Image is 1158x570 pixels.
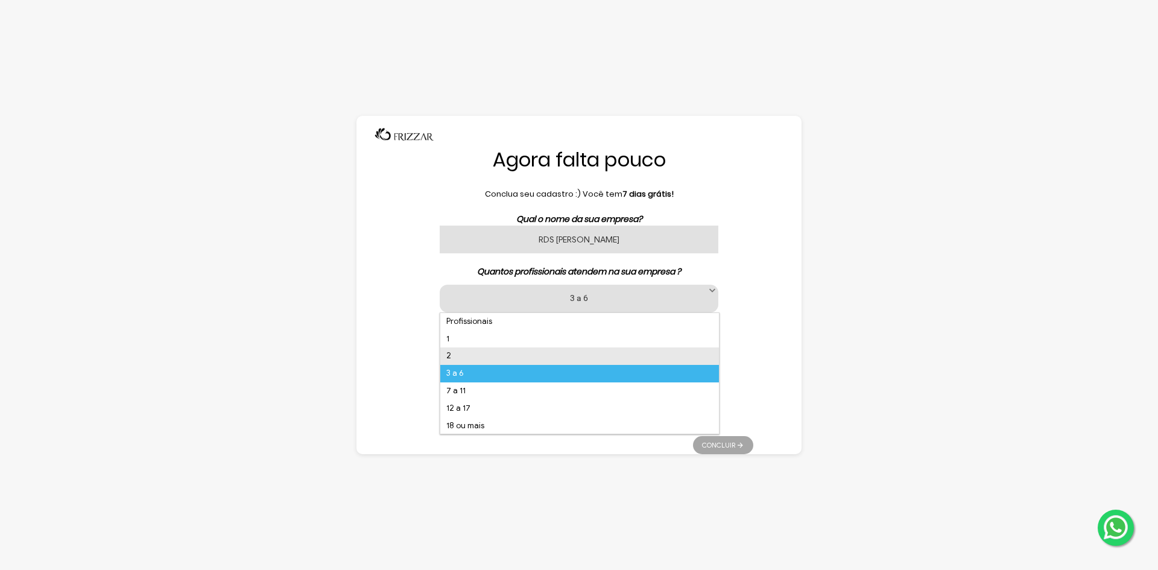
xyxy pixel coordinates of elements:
[405,188,753,200] p: Conclua seu cadastro :) Você tem
[405,265,753,278] p: Quantos profissionais atendem na sua empresa ?
[440,226,718,253] input: Nome da sua empresa
[440,347,719,365] li: 2
[405,147,753,173] h1: Agora falta pouco
[1101,513,1130,542] img: whatsapp.png
[440,417,719,435] li: 18 ou mais
[405,325,753,337] p: Qual sistema utilizava antes?
[405,213,753,226] p: Qual o nome da sua empresa?
[440,382,719,400] li: 7 a 11
[693,430,753,454] ul: Pagination
[622,188,674,200] b: 7 dias grátis!
[440,365,719,382] li: 3 a 6
[440,313,719,331] li: Profissionais
[455,292,703,303] label: 3 a 6
[440,331,719,348] li: 1
[405,384,753,396] p: Veio por algum de nossos parceiros?
[440,400,719,417] li: 12 a 17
